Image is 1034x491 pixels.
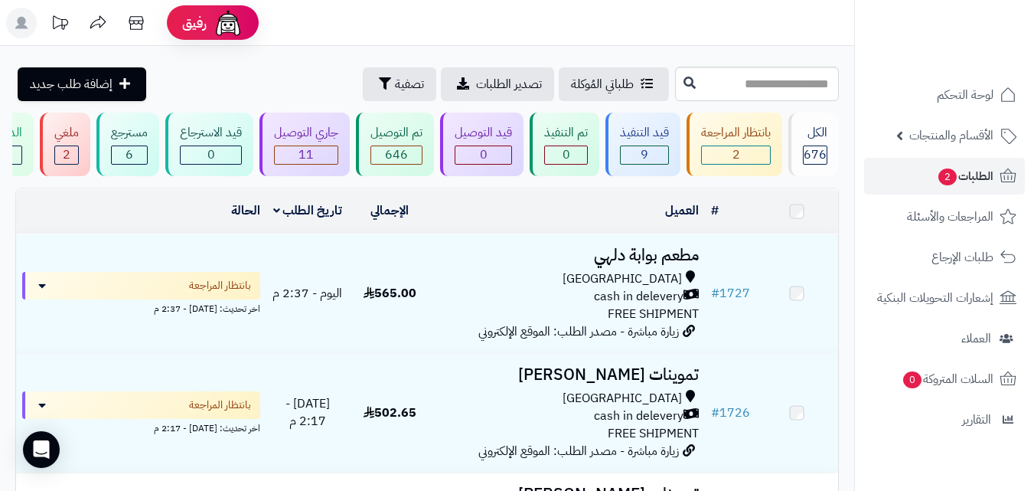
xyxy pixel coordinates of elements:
div: جاري التوصيل [274,124,338,142]
span: بانتظار المراجعة [189,398,251,413]
div: 0 [545,146,587,164]
a: الحالة [231,201,260,220]
a: طلباتي المُوكلة [559,67,669,101]
span: زيارة مباشرة - مصدر الطلب: الموقع الإلكتروني [478,322,679,341]
span: 0 [480,146,488,164]
span: بانتظار المراجعة [189,278,251,293]
a: تحديثات المنصة [41,8,79,42]
div: اخر تحديث: [DATE] - 2:17 م [22,419,260,435]
span: زيارة مباشرة - مصدر الطلب: الموقع الإلكتروني [478,442,679,460]
span: [GEOGRAPHIC_DATA] [563,390,682,408]
span: 0 [903,372,921,388]
a: الإجمالي [370,201,409,220]
span: 11 [298,146,314,164]
h3: تموينات [PERSON_NAME] [437,366,699,384]
span: اليوم - 2:37 م [272,284,342,303]
div: Open Intercom Messenger [23,431,60,468]
a: بانتظار المراجعة 2 [683,113,785,176]
span: # [711,284,719,303]
div: 6 [112,146,147,164]
a: تم التوصيل 646 [353,113,437,176]
span: الأقسام والمنتجات [909,125,993,146]
span: لوحة التحكم [937,84,993,106]
div: 0 [181,146,241,164]
span: التقارير [962,409,991,430]
a: #1726 [711,404,750,422]
a: إشعارات التحويلات البنكية [864,280,1025,316]
span: إشعارات التحويلات البنكية [877,287,993,309]
span: الطلبات [937,165,993,187]
div: 2 [702,146,770,164]
div: تم التنفيذ [544,124,588,142]
div: 9 [621,146,668,164]
a: الطلبات2 [864,158,1025,195]
a: الكل676 [785,113,842,176]
a: التقارير [864,401,1025,438]
span: # [711,404,719,422]
span: cash in delevery [594,288,683,306]
span: طلباتي المُوكلة [571,75,634,93]
span: 0 [207,146,215,164]
div: قيد الاسترجاع [180,124,242,142]
a: # [711,201,719,220]
div: الكل [803,124,827,142]
span: FREE SHIPMENT [608,424,699,443]
a: تاريخ الطلب [273,201,343,220]
a: العميل [665,201,699,220]
button: تصفية [363,67,436,101]
span: المراجعات والأسئلة [907,206,993,227]
a: ملغي 2 [37,113,93,176]
a: تصدير الطلبات [441,67,554,101]
span: 676 [804,146,827,164]
span: السلات المتروكة [902,368,993,390]
span: 2 [732,146,740,164]
span: العملاء [961,328,991,349]
a: لوحة التحكم [864,77,1025,113]
span: 6 [126,146,133,164]
div: مسترجع [111,124,148,142]
div: ملغي [54,124,79,142]
span: 502.65 [364,404,416,422]
div: تم التوصيل [370,124,422,142]
a: طلبات الإرجاع [864,239,1025,276]
span: [DATE] - 2:17 م [285,394,330,430]
span: 0 [563,146,570,164]
span: cash in delevery [594,408,683,425]
span: FREE SHIPMENT [608,305,699,323]
span: تصدير الطلبات [476,75,542,93]
span: 646 [385,146,408,164]
a: السلات المتروكة0 [864,361,1025,398]
div: بانتظار المراجعة [701,124,771,142]
div: قيد التنفيذ [620,124,669,142]
span: 2 [938,169,957,185]
div: 11 [275,146,338,164]
div: قيد التوصيل [455,124,512,142]
a: قيد الاسترجاع 0 [162,113,256,176]
a: العملاء [864,320,1025,357]
a: قيد التوصيل 0 [437,113,527,176]
a: المراجعات والأسئلة [864,198,1025,235]
a: تم التنفيذ 0 [527,113,602,176]
a: مسترجع 6 [93,113,162,176]
a: جاري التوصيل 11 [256,113,353,176]
a: إضافة طلب جديد [18,67,146,101]
span: تصفية [395,75,424,93]
div: اخر تحديث: [DATE] - 2:37 م [22,300,260,316]
img: ai-face.png [213,8,243,38]
span: [GEOGRAPHIC_DATA] [563,270,682,288]
span: إضافة طلب جديد [30,75,113,93]
div: 2 [55,146,78,164]
div: 0 [455,146,511,164]
div: 646 [371,146,422,164]
span: 2 [63,146,70,164]
a: #1727 [711,284,750,303]
span: رفيق [182,14,207,32]
span: طلبات الإرجاع [931,247,993,268]
span: 9 [641,146,648,164]
a: قيد التنفيذ 9 [602,113,683,176]
span: 565.00 [364,284,416,303]
h3: مطعم بوابة دلهي [437,247,699,264]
